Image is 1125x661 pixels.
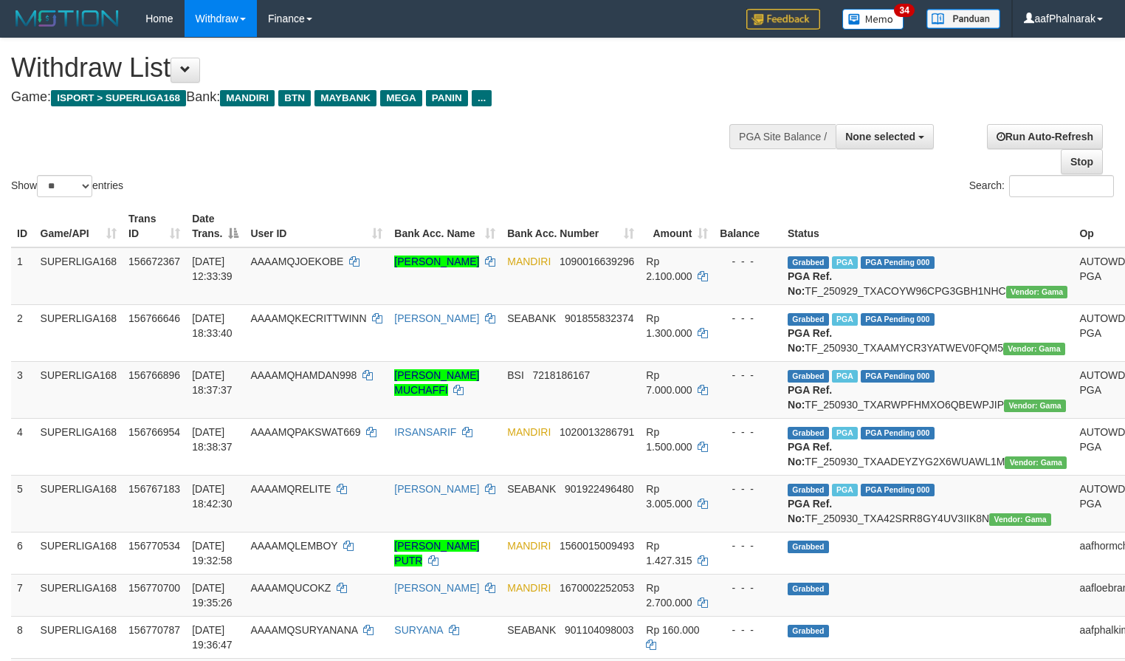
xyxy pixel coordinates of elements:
[788,313,829,326] span: Grabbed
[35,304,123,361] td: SUPERLIGA168
[782,361,1073,418] td: TF_250930_TXARWPFHMXO6QBEWPJIP
[314,90,376,106] span: MAYBANK
[646,256,692,282] span: Rp 2.100.000
[987,124,1103,149] a: Run Auto-Refresh
[788,384,832,411] b: PGA Ref. No:
[1061,149,1103,174] a: Stop
[560,426,634,438] span: Copy 1020013286791 to clipboard
[782,247,1073,305] td: TF_250929_TXACOYW96CPG3GBH1NHC
[472,90,492,106] span: ...
[782,418,1073,475] td: TF_250930_TXAADEYZYG2X6WUAWL1M
[565,624,633,636] span: Copy 901104098003 to clipboard
[646,540,692,566] span: Rp 1.427.315
[394,582,479,594] a: [PERSON_NAME]
[35,616,123,658] td: SUPERLIGA168
[192,312,233,339] span: [DATE] 18:33:40
[788,484,829,496] span: Grabbed
[507,312,556,324] span: SEABANK
[507,582,551,594] span: MANDIRI
[788,625,829,637] span: Grabbed
[11,418,35,475] td: 4
[861,484,935,496] span: PGA Pending
[192,483,233,510] span: [DATE] 18:42:30
[861,370,935,383] span: PGA Pending
[35,574,123,616] td: SUPERLIGA168
[128,426,180,438] span: 156766954
[11,53,735,83] h1: Withdraw List
[128,256,180,267] span: 156672367
[746,9,820,30] img: Feedback.jpg
[720,254,776,269] div: - - -
[11,574,35,616] td: 7
[861,313,935,326] span: PGA Pending
[894,4,914,17] span: 34
[11,247,35,305] td: 1
[507,256,551,267] span: MANDIRI
[35,418,123,475] td: SUPERLIGA168
[507,426,551,438] span: MANDIRI
[11,532,35,574] td: 6
[507,540,551,552] span: MANDIRI
[426,90,468,106] span: PANIN
[646,624,699,636] span: Rp 160.000
[507,483,556,495] span: SEABANK
[720,368,776,383] div: - - -
[128,483,180,495] span: 156767183
[646,426,692,453] span: Rp 1.500.000
[560,256,634,267] span: Copy 1090016639296 to clipboard
[192,582,233,609] span: [DATE] 19:35:26
[1009,175,1114,197] input: Search:
[646,312,692,339] span: Rp 1.300.000
[532,369,590,381] span: Copy 7218186167 to clipboard
[507,369,524,381] span: BSI
[394,312,479,324] a: [PERSON_NAME]
[832,484,858,496] span: Marked by aafheankoy
[11,304,35,361] td: 2
[394,483,479,495] a: [PERSON_NAME]
[646,369,692,396] span: Rp 7.000.000
[720,311,776,326] div: - - -
[501,205,640,247] th: Bank Acc. Number: activate to sort column ascending
[11,616,35,658] td: 8
[507,624,556,636] span: SEABANK
[11,475,35,532] td: 5
[640,205,714,247] th: Amount: activate to sort column ascending
[782,205,1073,247] th: Status
[560,540,634,552] span: Copy 1560015009493 to clipboard
[388,205,501,247] th: Bank Acc. Name: activate to sort column ascending
[788,327,832,354] b: PGA Ref. No:
[394,624,443,636] a: SURYANA
[35,475,123,532] td: SUPERLIGA168
[250,426,360,438] span: AAAAMQPAKSWAT669
[788,370,829,383] span: Grabbed
[832,370,858,383] span: Marked by aafsengchandara
[394,426,456,438] a: IRSANSARIF
[832,256,858,269] span: Marked by aafsengchandara
[51,90,186,106] span: ISPORT > SUPERLIGA168
[861,427,935,439] span: PGA Pending
[250,483,331,495] span: AAAAMQRELITE
[720,482,776,496] div: - - -
[926,9,1000,29] img: panduan.png
[11,90,735,105] h4: Game: Bank:
[969,175,1114,197] label: Search:
[250,540,337,552] span: AAAAMQLEMBOY
[1006,286,1068,298] span: Vendor URL: https://trx31.1velocity.biz
[192,369,233,396] span: [DATE] 18:37:37
[250,369,357,381] span: AAAAMQHAMDAN998
[832,427,858,439] span: Marked by aafsengchandara
[788,541,829,553] span: Grabbed
[35,205,123,247] th: Game/API: activate to sort column ascending
[250,582,331,594] span: AAAAMQUCOKZ
[35,247,123,305] td: SUPERLIGA168
[394,540,479,566] a: [PERSON_NAME] PUTR
[861,256,935,269] span: PGA Pending
[37,175,92,197] select: Showentries
[220,90,275,106] span: MANDIRI
[35,361,123,418] td: SUPERLIGA168
[394,369,479,396] a: [PERSON_NAME] MUCHAFFI
[123,205,186,247] th: Trans ID: activate to sort column ascending
[250,624,357,636] span: AAAAMQSURYANANA
[11,361,35,418] td: 3
[128,312,180,324] span: 156766646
